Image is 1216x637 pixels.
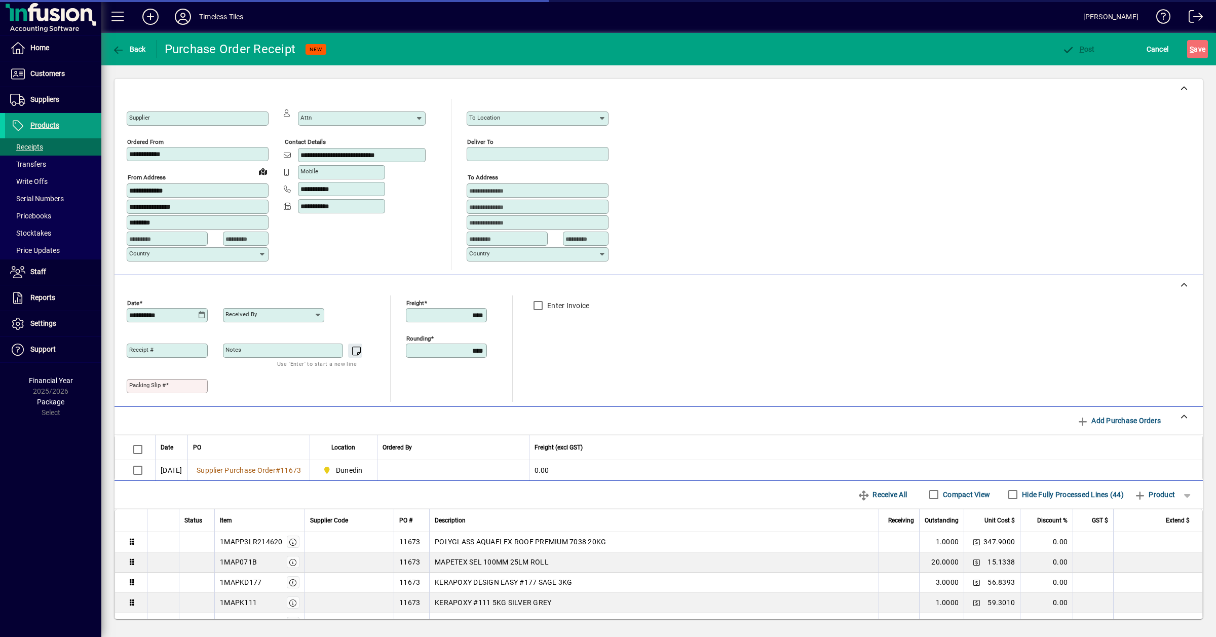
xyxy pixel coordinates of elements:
td: 11673 [394,613,429,633]
button: Add Purchase Orders [1073,411,1165,430]
mat-label: Freight [406,299,424,306]
mat-label: Receipt # [129,346,154,353]
button: Change Price Levels [969,616,983,630]
td: 20.0000 [919,552,964,573]
a: Supplier Purchase Order#11673 [193,465,305,476]
td: 0.00 [529,460,1203,480]
a: Logout [1181,2,1203,35]
span: Products [30,121,59,129]
span: Dunedin [336,465,363,475]
span: Product [1134,486,1175,503]
div: 1MAP071B [220,557,257,567]
mat-label: Mobile [300,168,318,175]
a: Suppliers [5,87,101,113]
td: 0.00 [1020,593,1073,613]
mat-label: Ordered from [127,138,164,145]
button: Receive All [854,485,911,504]
div: Ordered By [383,442,524,453]
span: Back [112,45,146,53]
a: Serial Numbers [5,190,101,207]
td: 11673 [394,532,429,552]
span: Location [331,442,355,453]
span: 59.3010 [987,597,1015,608]
button: Change Price Levels [969,575,983,589]
div: [PERSON_NAME] [1083,9,1138,25]
div: Date [161,442,182,453]
span: 11.3513 [987,618,1015,628]
mat-label: To location [469,114,500,121]
span: 56.8393 [987,577,1015,587]
button: Change Price Levels [969,595,983,610]
span: NEW [310,46,322,53]
span: Package [37,398,64,406]
span: Freight (excl GST) [535,442,583,453]
span: Transfers [10,160,46,168]
span: Outstanding [925,515,959,526]
span: Staff [30,268,46,276]
a: Home [5,35,101,61]
span: # [276,466,280,474]
a: Transfers [5,156,101,173]
span: P [1080,45,1084,53]
span: Cancel [1147,41,1169,57]
a: View on map [255,163,271,179]
div: Timeless Tiles [199,9,243,25]
span: Price Updates [10,246,60,254]
mat-label: Country [469,250,489,257]
td: KERAPOXY #111 5KG SILVER GREY [429,593,879,613]
td: POLYGLASS AQUAFLEX ROOF PREMIUM 7038 20KG [429,532,879,552]
a: Knowledge Base [1149,2,1171,35]
td: 12.0000 [919,613,964,633]
a: Stocktakes [5,224,101,242]
span: Unit Cost $ [984,515,1015,526]
td: 3.0000 [919,573,964,593]
span: Discount % [1037,515,1068,526]
span: Suppliers [30,95,59,103]
span: Pricebooks [10,212,51,220]
span: Status [184,515,202,526]
span: Receiving [888,515,914,526]
mat-label: Date [127,299,139,306]
span: Settings [30,319,56,327]
a: Staff [5,259,101,285]
mat-label: Country [129,250,149,257]
button: Cancel [1144,40,1171,58]
a: Pricebooks [5,207,101,224]
label: Hide Fully Processed Lines (44) [1020,490,1124,500]
mat-label: Deliver To [467,138,493,145]
div: PO [193,442,305,453]
app-page-header-button: Back [101,40,157,58]
span: ost [1062,45,1095,53]
span: Receive All [858,486,907,503]
a: Customers [5,61,101,87]
button: Save [1187,40,1208,58]
button: Add [134,8,167,26]
span: Item [220,515,232,526]
span: PO [193,442,201,453]
mat-label: Supplier [129,114,150,121]
a: Support [5,337,101,362]
span: PO # [399,515,412,526]
span: Add Purchase Orders [1077,413,1161,429]
mat-label: Notes [225,346,241,353]
span: ave [1190,41,1205,57]
mat-label: Packing Slip # [129,382,166,389]
span: Dunedin [320,464,366,476]
mat-label: Received by [225,311,257,318]
span: GST $ [1092,515,1108,526]
td: 11673 [394,552,429,573]
td: 0.00 [1020,573,1073,593]
a: Receipts [5,138,101,156]
label: Compact View [941,490,990,500]
div: 1MAPK111 [220,597,257,608]
span: 347.9000 [983,537,1015,547]
label: Enter Invoice [545,301,589,311]
button: Product [1129,485,1180,504]
div: Purchase Order Receipt [165,41,296,57]
a: Reports [5,285,101,311]
td: 0.00 [1020,613,1073,633]
span: Financial Year [29,377,73,385]
span: Date [161,442,173,453]
span: Home [30,44,49,52]
span: Serial Numbers [10,195,64,203]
